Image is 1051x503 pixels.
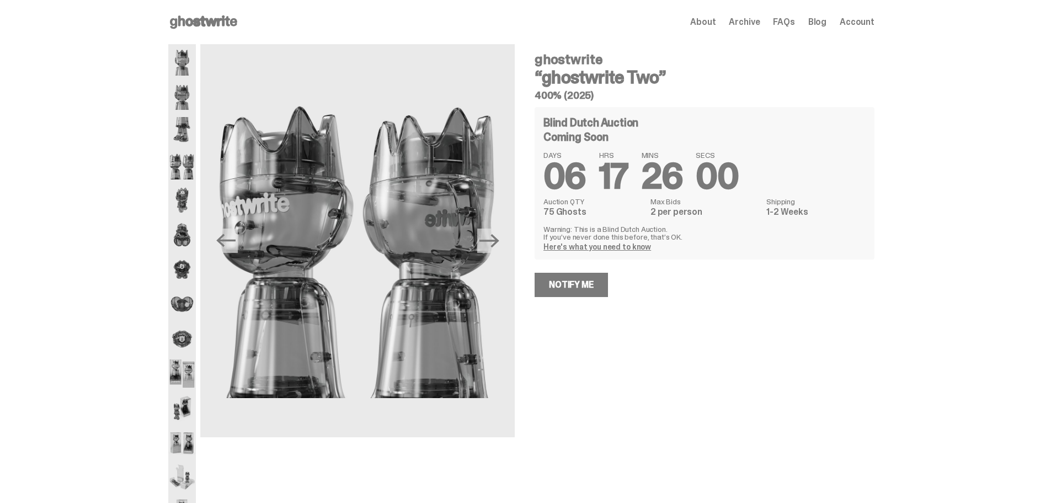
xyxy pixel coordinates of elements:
[543,208,644,216] dd: 75 Ghosts
[168,44,196,79] img: ghostwrite_Two_Media_1.png
[766,198,866,205] dt: Shipping
[766,208,866,216] dd: 1-2 Weeks
[168,391,196,426] img: ghostwrite_Two_Media_11.png
[543,151,586,159] span: DAYS
[168,356,196,391] img: ghostwrite_Two_Media_10.png
[168,183,196,218] img: ghostwrite_Two_Media_5.png
[168,148,196,183] img: ghostwrite_Two_Media_4.png
[535,68,874,86] h3: “ghostwrite Two”
[200,44,515,437] img: ghostwrite_Two_Media_4.png
[168,460,196,495] img: ghostwrite_Two_Media_13.png
[642,151,683,159] span: MINS
[650,198,760,205] dt: Max Bids
[168,114,196,149] img: ghostwrite_Two_Media_3.png
[599,151,628,159] span: HRS
[543,242,651,252] a: Here's what you need to know
[543,225,866,241] p: Warning: This is a Blind Dutch Auction. If you’ve never done this before, that’s OK.
[642,153,683,199] span: 26
[477,229,502,253] button: Next
[808,18,826,27] a: Blog
[543,198,644,205] dt: Auction QTY
[168,321,196,356] img: ghostwrite_Two_Media_9.png
[535,53,874,66] h4: ghostwrite
[168,287,196,321] img: ghostwrite_Two_Media_8.png
[690,18,716,27] a: About
[168,218,196,252] img: ghostwrite_Two_Media_6.png
[696,153,738,199] span: 00
[599,153,628,199] span: 17
[543,153,586,199] span: 06
[650,208,760,216] dd: 2 per person
[696,151,738,159] span: SECS
[840,18,874,27] a: Account
[535,273,608,297] a: Notify Me
[168,426,196,460] img: ghostwrite_Two_Media_12.png
[729,18,760,27] a: Archive
[214,229,238,253] button: Previous
[543,131,866,142] div: Coming Soon
[168,79,196,114] img: ghostwrite_Two_Media_2.png
[168,252,196,287] img: ghostwrite_Two_Media_7.png
[543,117,638,128] h4: Blind Dutch Auction
[535,91,874,100] h5: 400% (2025)
[773,18,794,27] a: FAQs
